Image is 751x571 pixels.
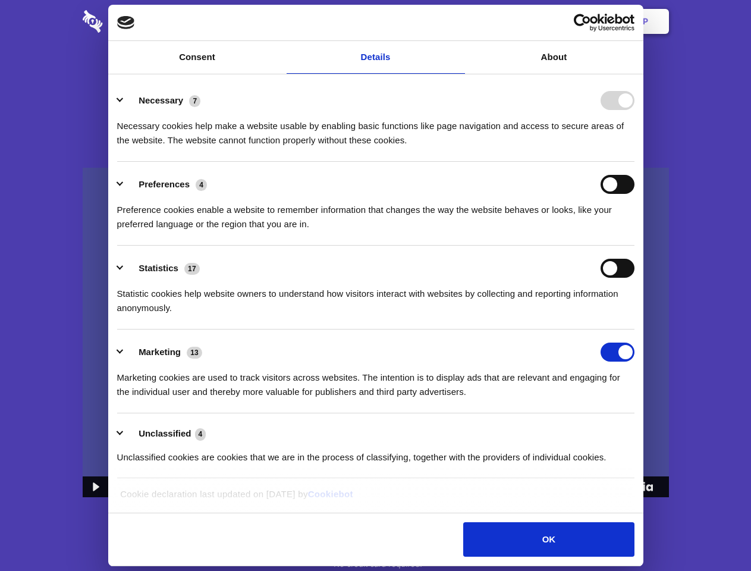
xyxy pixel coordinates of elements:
img: Sharesecret [83,168,669,498]
a: Usercentrics Cookiebot - opens in a new window [530,14,634,32]
span: 4 [195,428,206,440]
div: Statistic cookies help website owners to understand how visitors interact with websites by collec... [117,278,634,315]
a: About [465,41,643,74]
button: Marketing (13) [117,343,210,362]
span: 4 [196,179,207,191]
span: 13 [187,347,202,359]
div: Cookie declaration last updated on [DATE] by [111,487,640,510]
button: Necessary (7) [117,91,208,110]
span: 17 [184,263,200,275]
a: Pricing [349,3,401,40]
label: Necessary [139,95,183,105]
div: Unclassified cookies are cookies that we are in the process of classifying, together with the pro... [117,441,634,465]
span: 7 [189,95,200,107]
a: Login [539,3,591,40]
div: Necessary cookies help make a website usable by enabling basic functions like page navigation and... [117,110,634,148]
a: Cookiebot [308,489,353,499]
a: Details [287,41,465,74]
img: logo [117,16,135,29]
div: Preference cookies enable a website to remember information that changes the way the website beha... [117,194,634,231]
label: Statistics [139,263,178,273]
button: Unclassified (4) [117,426,213,441]
label: Preferences [139,179,190,189]
a: Contact [482,3,537,40]
button: Preferences (4) [117,175,215,194]
button: OK [463,522,634,557]
iframe: Drift Widget Chat Controller [692,512,737,557]
button: Statistics (17) [117,259,208,278]
img: logo-wordmark-white-trans-d4663122ce5f474addd5e946df7df03e33cb6a1c49d2221995e7729f52c070b2.svg [83,10,184,33]
h4: Auto-redaction of sensitive data, encrypted data sharing and self-destructing private chats. Shar... [83,108,669,148]
a: Consent [108,41,287,74]
button: Play Video [83,476,107,497]
label: Marketing [139,347,181,357]
h1: Eliminate Slack Data Loss. [83,54,669,96]
div: Marketing cookies are used to track visitors across websites. The intention is to display ads tha... [117,362,634,399]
